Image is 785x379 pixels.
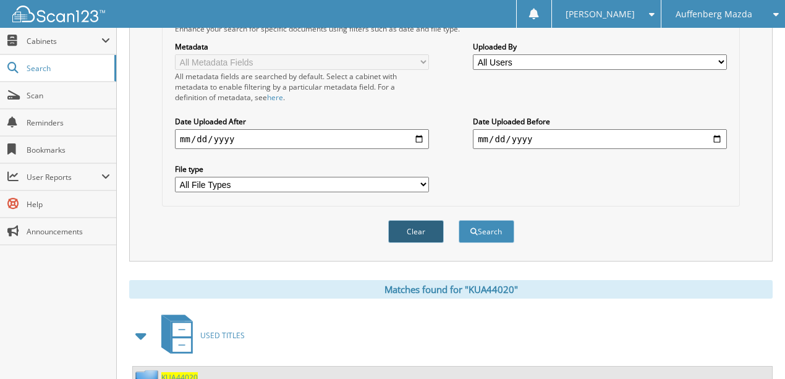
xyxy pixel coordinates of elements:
[27,90,110,101] span: Scan
[473,129,727,149] input: end
[175,129,429,149] input: start
[27,199,110,210] span: Help
[175,71,429,103] div: All metadata fields are searched by default. Select a cabinet with metadata to enable filtering b...
[267,92,283,103] a: here
[473,116,727,127] label: Date Uploaded Before
[27,63,108,74] span: Search
[154,311,245,360] a: USED TITLES
[175,41,429,52] label: Metadata
[388,220,444,243] button: Clear
[27,36,101,46] span: Cabinets
[129,280,773,299] div: Matches found for "KUA44020"
[723,320,785,379] iframe: Chat Widget
[27,226,110,237] span: Announcements
[27,145,110,155] span: Bookmarks
[175,164,429,174] label: File type
[200,330,245,341] span: USED TITLES
[459,220,514,243] button: Search
[175,116,429,127] label: Date Uploaded After
[27,117,110,128] span: Reminders
[566,11,635,18] span: [PERSON_NAME]
[12,6,105,22] img: scan123-logo-white.svg
[676,11,752,18] span: Auffenberg Mazda
[169,23,733,34] div: Enhance your search for specific documents using filters such as date and file type.
[27,172,101,182] span: User Reports
[473,41,727,52] label: Uploaded By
